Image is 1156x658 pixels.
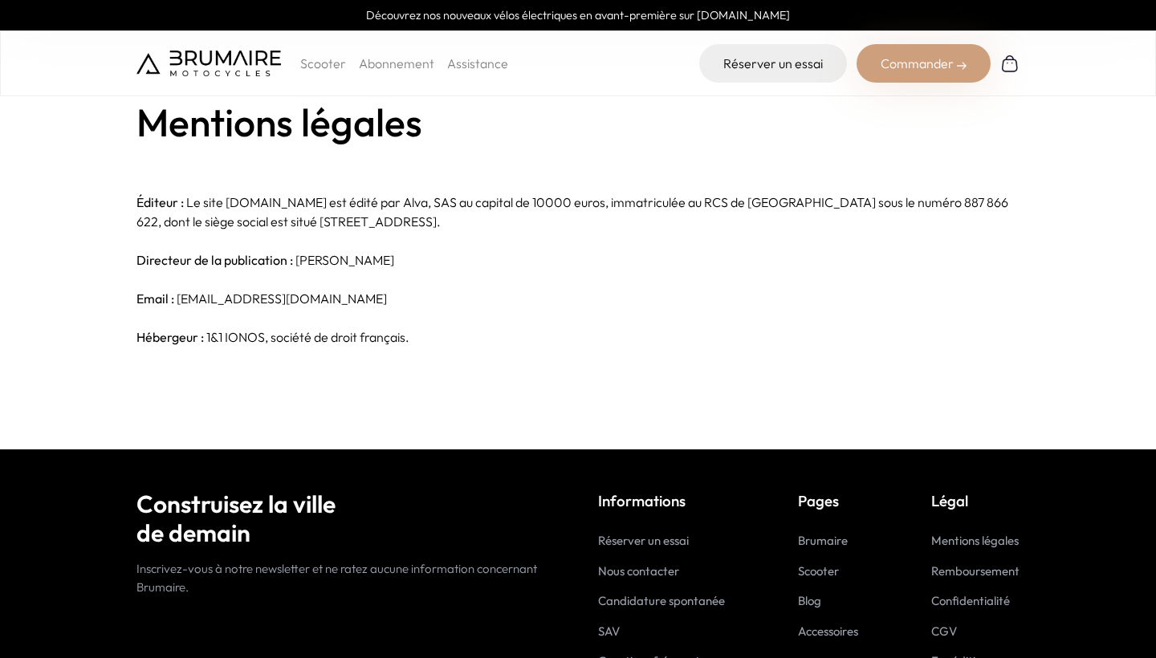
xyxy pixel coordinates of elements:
a: Remboursement [931,563,1020,579]
p: Scooter [300,54,346,73]
p: Inscrivez-vous à notre newsletter et ne ratez aucune information concernant Brumaire. [136,560,558,596]
a: Accessoires [798,623,858,639]
a: Mentions légales [931,533,1019,548]
p: Légal [931,489,1020,512]
a: Abonnement [359,55,434,71]
img: Brumaire Motocycles [136,51,281,76]
a: Brumaire [798,533,848,548]
p: Pages [798,489,858,512]
a: Réserver un essai [699,44,847,83]
a: Nous contacter [598,563,679,579]
a: Candidature spontanée [598,593,725,608]
a: Scooter [798,563,839,579]
p: Informations [598,489,725,512]
a: Blog [798,593,821,608]
a: Confidentialité [931,593,1010,608]
a: CGV [931,623,957,639]
p: 1&1 IONOS, société de droit français. [136,327,1020,347]
strong: Directeur de la publication : [136,252,293,268]
a: SAV [598,623,620,639]
div: Commander [857,44,991,83]
a: Réserver un essai [598,533,689,548]
h2: Construisez la ville de demain [136,489,558,547]
p: [PERSON_NAME] [136,250,1020,270]
img: Panier [1000,54,1020,73]
h1: Mentions légales [136,103,1020,141]
strong: Email : [136,290,174,307]
strong: Éditeur : [136,194,184,210]
img: right-arrow-2.png [957,61,967,71]
p: [EMAIL_ADDRESS][DOMAIN_NAME] [136,289,1020,308]
a: Assistance [447,55,508,71]
strong: Hébergeur : [136,329,204,345]
p: Le site [DOMAIN_NAME] est édité par Alva, SAS au capital de 10000 euros, immatriculée au RCS d... [136,193,1020,231]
